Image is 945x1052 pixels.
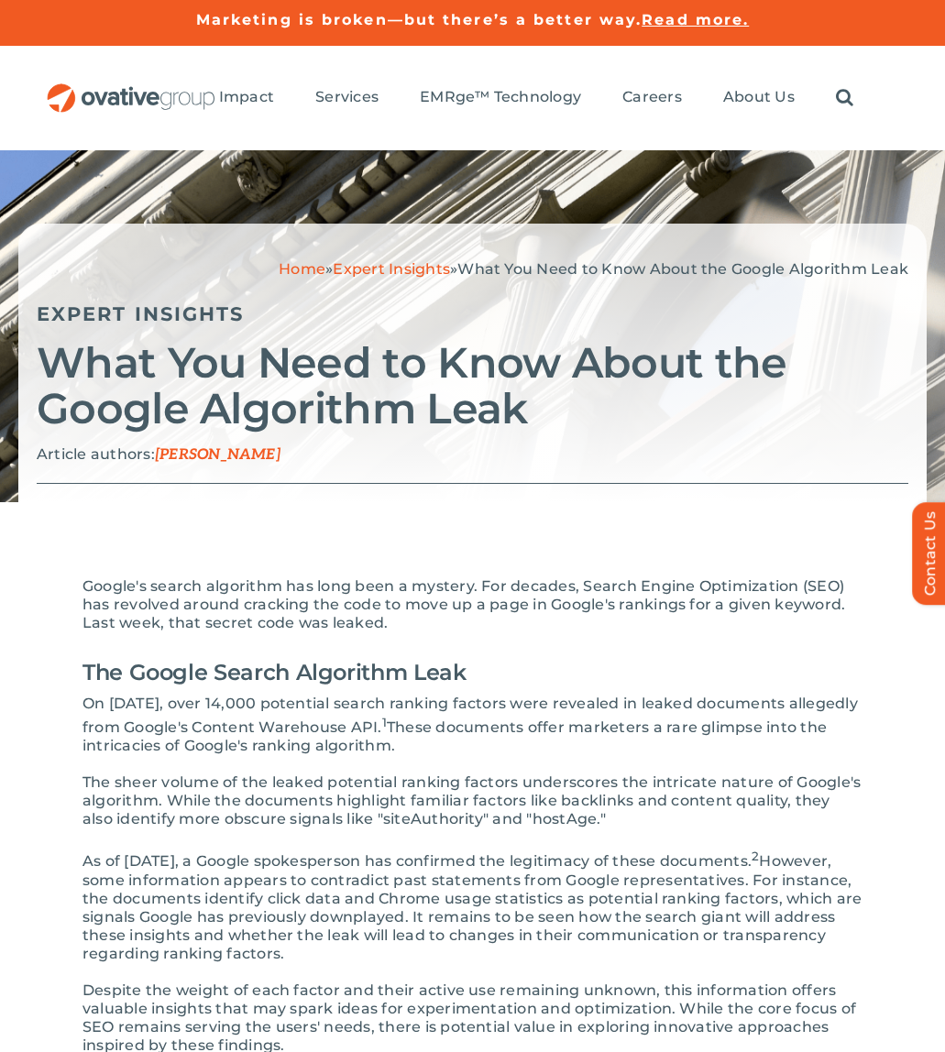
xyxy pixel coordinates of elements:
a: Impact [219,88,274,108]
span: » » [279,260,908,278]
span: Impact [219,88,274,106]
span: EMRge™ Technology [420,88,581,106]
sup: 1 [382,715,387,729]
p: On [DATE], over 14,000 potential search ranking factors were revealed in leaked documents alleged... [82,695,863,755]
a: Careers [622,88,682,108]
a: Read more. [642,11,749,28]
p: As of [DATE], a Google spokesperson has confirmed the legitimacy of these documents. However, som... [82,847,863,962]
h2: The Google Search Algorithm Leak [82,651,863,695]
span: Careers [622,88,682,106]
nav: Menu [219,69,853,127]
a: About Us [723,88,795,108]
span: What You Need to Know About the Google Algorithm Leak [457,260,908,278]
a: Marketing is broken—but there’s a better way. [196,11,643,28]
span: Services [315,88,379,106]
a: Services [315,88,379,108]
span: About Us [723,88,795,106]
a: EMRge™ Technology [420,88,581,108]
a: Expert Insights [333,260,450,278]
span: [PERSON_NAME] [155,446,280,464]
a: OG_Full_horizontal_RGB [46,82,216,99]
p: The sheer volume of the leaked potential ranking factors underscores the intricate nature of Goog... [82,773,863,828]
a: Home [279,260,325,278]
a: Expert Insights [37,302,245,325]
sup: 2 [752,849,759,863]
p: Google's search algorithm has long been a mystery. For decades, Search Engine Optimization (SEO) ... [82,577,863,632]
h2: What You Need to Know About the Google Algorithm Leak [37,340,908,432]
p: Article authors: [37,445,908,465]
a: Search [836,88,853,108]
